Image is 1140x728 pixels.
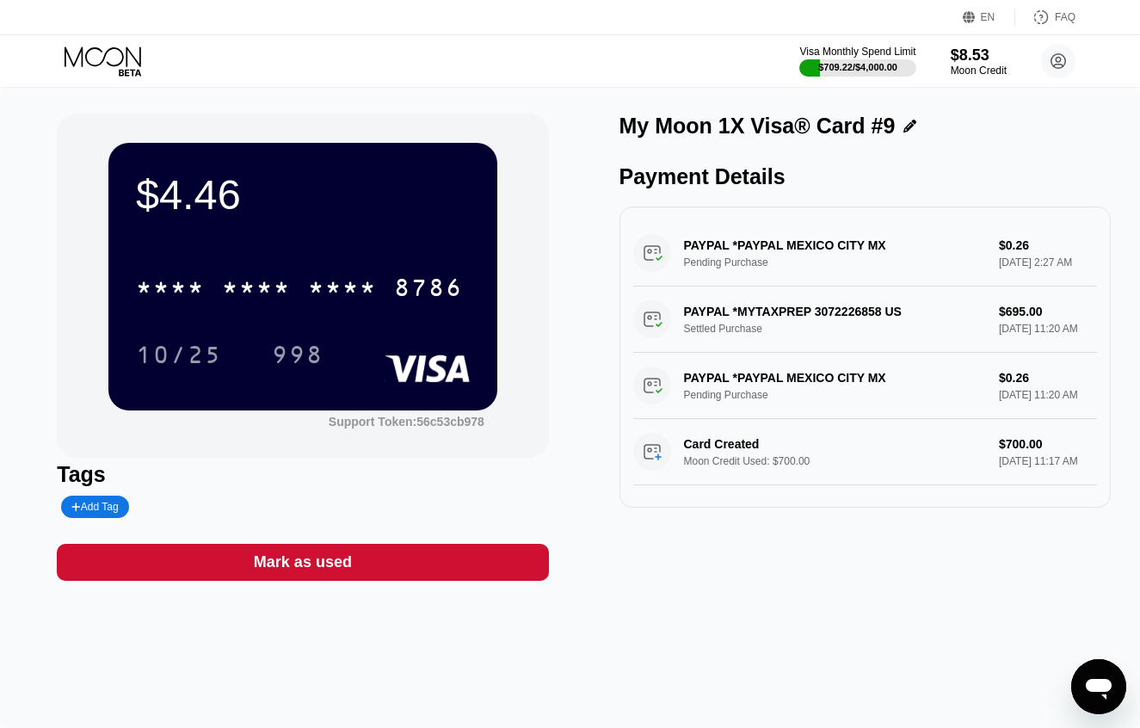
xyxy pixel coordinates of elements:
div: Visa Monthly Spend Limit [799,46,915,58]
div: EN [981,11,995,23]
div: Add Tag [71,501,118,513]
div: $8.53Moon Credit [951,46,1007,77]
div: 998 [259,333,336,376]
iframe: Button to launch messaging window [1071,659,1126,714]
div: Mark as used [254,552,352,572]
div: $709.22 / $4,000.00 [818,62,897,72]
div: $4.46 [136,170,470,219]
div: 998 [272,343,324,371]
div: $8.53 [951,46,1007,65]
div: Support Token:56c53cb978 [329,415,484,429]
div: FAQ [1015,9,1075,26]
div: FAQ [1055,11,1075,23]
div: Payment Details [619,164,1111,189]
div: My Moon 1X Visa® Card #9 [619,114,896,139]
div: Mark as used [57,544,548,581]
div: Add Tag [61,496,128,518]
div: Tags [57,462,548,487]
div: 10/25 [136,343,222,371]
div: 8786 [394,276,463,304]
div: Moon Credit [951,65,1007,77]
div: Support Token: 56c53cb978 [329,415,484,429]
div: EN [963,9,1015,26]
div: Visa Monthly Spend Limit$709.22/$4,000.00 [799,46,915,77]
div: 10/25 [123,333,235,376]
